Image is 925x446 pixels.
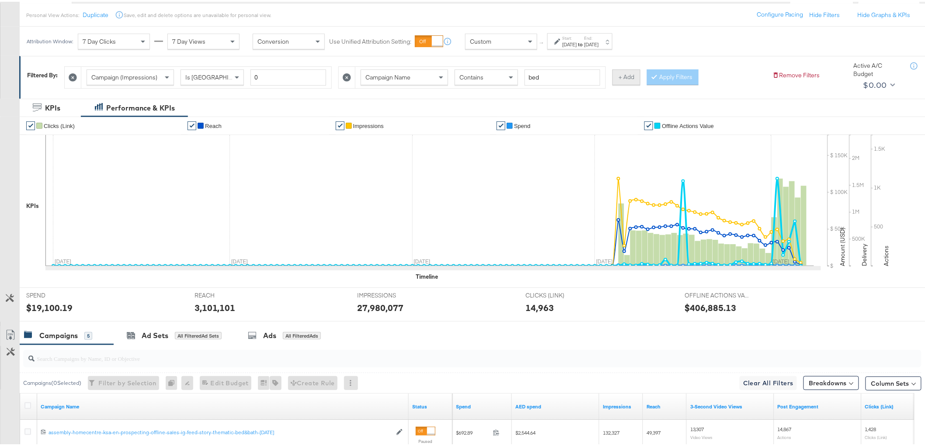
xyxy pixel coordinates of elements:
div: Ads [263,329,276,339]
span: 7 Day Views [172,36,205,44]
button: Hide Filters [810,9,840,17]
div: Attribution Window: [26,37,73,43]
text: Amount (USD) [839,226,847,264]
a: 3.6725 [515,401,596,408]
sub: Clicks (Link) [865,433,887,438]
label: Use Unified Attribution Setting: [329,36,411,44]
div: All Filtered Ad Sets [175,330,222,338]
div: Performance & KPIs [106,101,175,111]
a: The number of actions related to your Page's posts as a result of your ad. [778,401,858,408]
span: 13,307 [690,424,704,431]
span: Is [GEOGRAPHIC_DATA] [185,72,252,80]
div: Personal View Actions: [26,10,79,17]
button: + Add [612,68,640,83]
text: Actions [883,244,890,264]
div: 0 [166,374,181,388]
button: Configure Pacing [751,5,810,21]
div: $406,885.13 [685,300,737,312]
sub: Actions [778,433,792,438]
span: Reach [205,121,222,128]
span: Offline Actions Value [662,121,714,128]
div: Active A/C Budget [854,60,902,76]
span: IMPRESSIONS [357,290,423,298]
span: 14,867 [778,424,792,431]
div: Ad Sets [142,329,168,339]
span: $2,544.64 [515,428,536,434]
div: All Filtered Ads [283,330,321,338]
a: ✔ [26,120,35,128]
div: $19,100.19 [26,300,73,312]
div: 14,963 [525,300,554,312]
div: Filtered By: [27,69,58,78]
span: 132,327 [603,428,619,434]
text: Delivery [861,242,869,264]
div: KPIs [26,200,39,208]
span: CLICKS (LINK) [525,290,591,298]
a: ✔ [188,120,196,128]
span: Spend [514,121,531,128]
button: Remove Filters [772,69,820,78]
strong: to [577,39,584,46]
span: 7 Day Clicks [83,36,116,44]
a: ✔ [336,120,344,128]
button: Breakdowns [803,374,859,388]
button: Column Sets [866,375,922,389]
span: REACH [195,290,260,298]
button: Clear All Filters [740,374,797,388]
span: 1,428 [865,424,876,431]
span: ↑ [538,40,546,43]
div: 3,101,101 [195,300,236,312]
div: [DATE] [563,39,577,46]
input: Search Campaigns by Name, ID or Objective [35,345,838,362]
button: Duplicate [83,9,108,17]
a: The number of times your ad was served. On mobile apps an ad is counted as served the first time ... [603,401,640,408]
div: 27,980,077 [357,300,403,312]
sub: Video Views [690,433,713,438]
div: $0.00 [863,77,887,90]
label: Start: [563,34,577,39]
div: KPIs [45,101,60,111]
button: $0.00 [860,76,897,90]
label: End: [584,34,599,39]
a: The total amount spent to date. [456,401,508,408]
div: Save, edit and delete options are unavailable for personal view. [124,10,271,17]
span: Campaign (Impressions) [91,72,157,80]
label: Paused [416,437,435,443]
span: $692.89 [456,428,490,434]
input: Enter a number [250,68,326,84]
span: Clear All Filters [743,376,793,387]
div: Campaigns [39,329,78,339]
span: Custom [470,36,491,44]
div: Campaigns ( 0 Selected) [23,377,81,385]
a: ✔ [497,120,505,128]
span: 49,397 [647,428,661,434]
span: Impressions [353,121,384,128]
span: OFFLINE ACTIONS VALUE [685,290,751,298]
span: SPEND [26,290,92,298]
span: Conversion [257,36,289,44]
a: Your campaign name. [41,401,405,408]
a: ✔ [644,120,653,128]
input: Enter a search term [525,68,600,84]
a: assembly-homecentre-ksa-en-prospecting-offline-sales-ig-feed-story-thematic-bed&bath-[DATE] [49,427,392,435]
a: The number of people your ad was served to. [647,401,683,408]
span: Clicks (Link) [44,121,75,128]
a: Shows the current state of your Ad Campaign. [412,401,449,408]
a: The number of times your video was viewed for 3 seconds or more. [690,401,771,408]
div: 5 [84,330,92,338]
div: [DATE] [584,39,599,46]
span: Contains [459,72,483,80]
span: Campaign Name [365,72,410,80]
div: Timeline [416,271,438,279]
button: Hide Graphs & KPIs [858,9,911,17]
